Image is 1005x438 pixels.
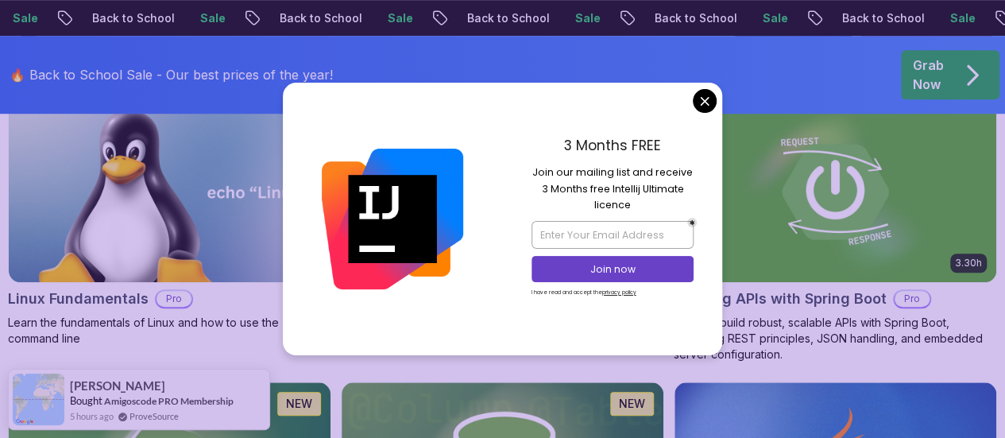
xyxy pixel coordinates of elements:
p: NEW [286,396,312,412]
p: 🔥 Back to School Sale - Our best prices of the year! [10,65,333,84]
p: Back to School [445,10,553,26]
p: 3.30h [955,257,982,269]
p: Learn to build robust, scalable APIs with Spring Boot, mastering REST principles, JSON handling, ... [674,315,997,362]
span: [PERSON_NAME] [70,379,165,393]
p: Grab Now [913,56,944,94]
p: Sale [928,10,979,26]
img: Building APIs with Spring Boot card [675,102,996,282]
p: Back to School [820,10,928,26]
h2: Building APIs with Spring Boot [674,288,887,310]
span: 5 hours ago [70,409,114,423]
a: Linux Fundamentals card6.00hLinux FundamentalsProLearn the fundamentals of Linux and how to use t... [8,101,331,347]
p: Back to School [632,10,740,26]
p: Back to School [257,10,365,26]
a: Amigoscode PRO Membership [104,395,234,407]
a: Building APIs with Spring Boot card3.30hBuilding APIs with Spring BootProLearn to build robust, s... [674,101,997,362]
p: Sale [365,10,416,26]
p: NEW [619,396,645,412]
h2: Linux Fundamentals [8,288,149,310]
a: ProveSource [129,409,179,423]
p: Pro [895,291,930,307]
p: Back to School [70,10,178,26]
p: Sale [553,10,604,26]
p: Pro [157,291,191,307]
p: Learn the fundamentals of Linux and how to use the command line [8,315,331,347]
span: Bought [70,394,102,407]
p: Sale [740,10,791,26]
p: Sale [178,10,229,26]
img: Linux Fundamentals card [9,102,330,282]
img: provesource social proof notification image [13,374,64,425]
